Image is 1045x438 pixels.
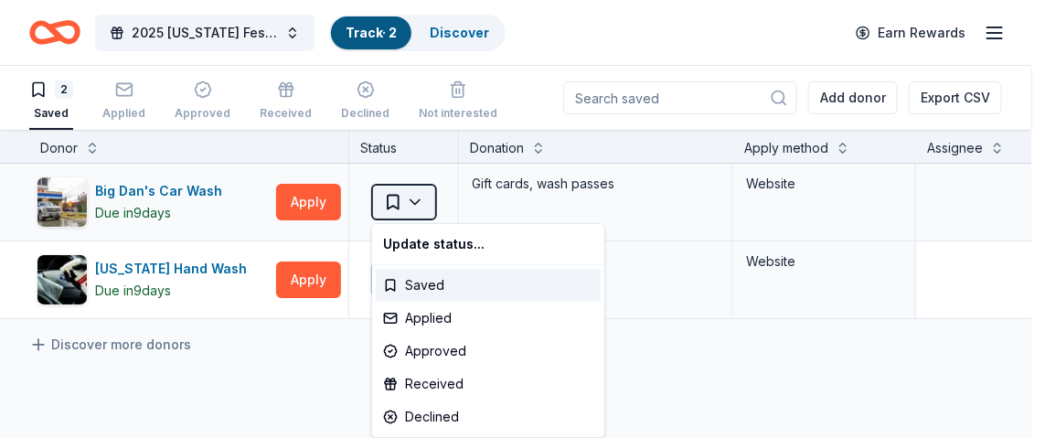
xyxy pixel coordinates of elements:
div: Approved [376,335,601,368]
div: Applied [376,302,601,335]
div: Received [376,368,601,401]
div: Update status... [376,228,601,261]
div: Declined [376,401,601,433]
div: Saved [376,269,601,302]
